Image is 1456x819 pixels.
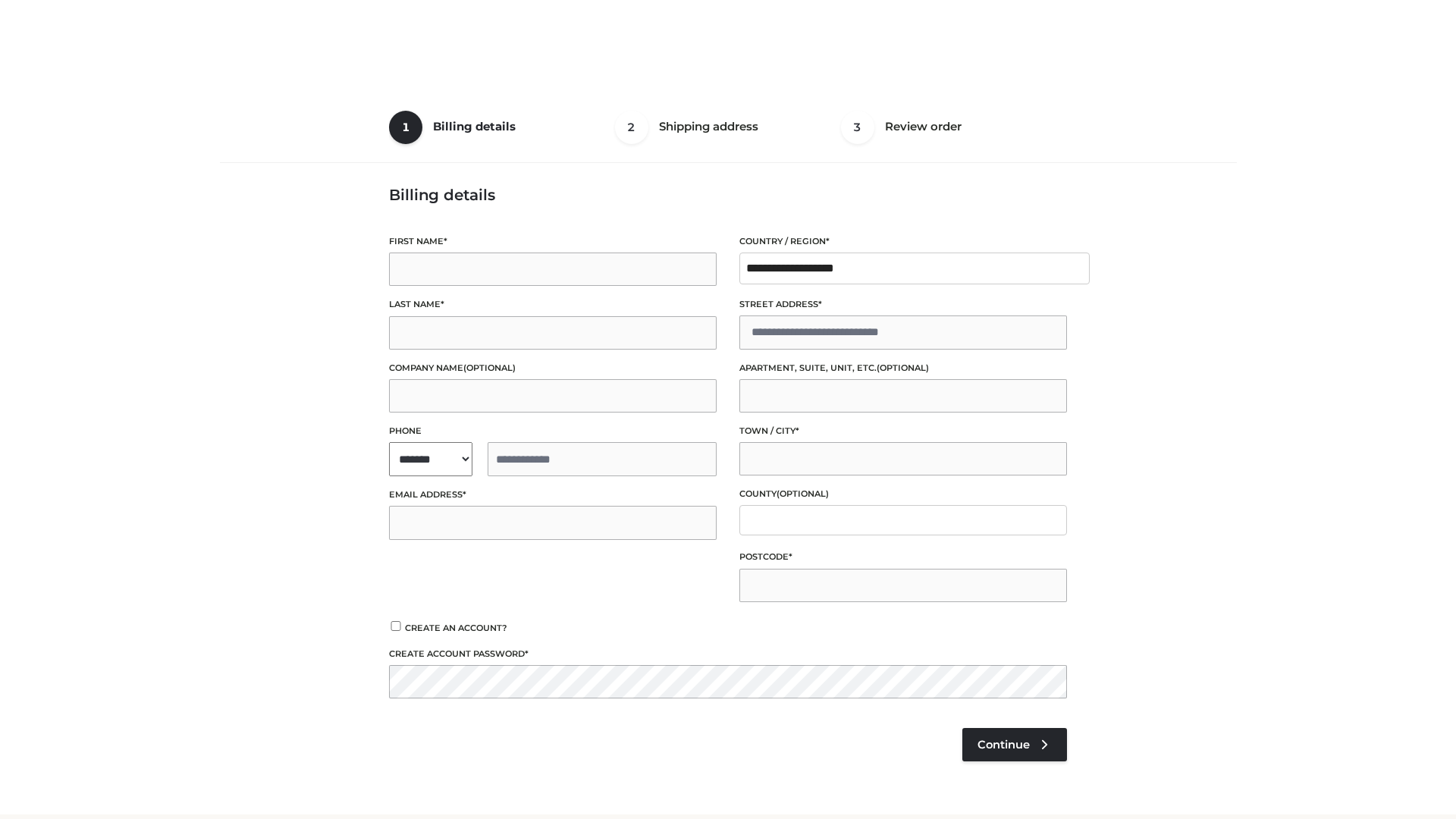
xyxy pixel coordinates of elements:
label: First name [389,234,717,249]
label: Country / Region [739,234,1067,249]
span: (optional) [463,362,516,373]
span: 2 [615,111,648,144]
span: Create an account? [405,623,507,633]
a: Continue [962,728,1067,761]
label: Create account password [389,647,1067,661]
h3: Billing details [389,186,1067,204]
span: (optional) [777,488,829,499]
span: Shipping address [659,119,758,133]
span: (optional) [877,362,929,373]
span: 3 [841,111,874,144]
span: Continue [977,738,1030,752]
label: Email address [389,488,717,502]
label: Phone [389,424,717,438]
span: Billing details [433,119,516,133]
label: Town / City [739,424,1067,438]
label: Street address [739,297,1067,312]
input: Create an account? [389,621,403,631]
span: Review order [885,119,962,133]
span: 1 [389,111,422,144]
label: Apartment, suite, unit, etc. [739,361,1067,375]
label: County [739,487,1067,501]
label: Last name [389,297,717,312]
label: Company name [389,361,717,375]
label: Postcode [739,550,1067,564]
